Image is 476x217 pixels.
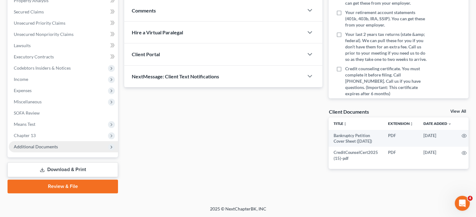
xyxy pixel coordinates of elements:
[14,133,36,138] span: Chapter 13
[14,76,28,82] span: Income
[14,43,31,48] span: Lawsuits
[334,121,347,126] a: Titleunfold_more
[329,108,369,115] div: Client Documents
[14,88,32,93] span: Expenses
[345,31,428,62] span: Your last 2 years tax returns (state &amp; federal). We can pull these for you if you don’t have ...
[132,73,219,79] span: NextMessage: Client Text Notifications
[14,99,42,104] span: Miscellaneous
[9,40,118,51] a: Lawsuits
[383,147,418,164] td: PDF
[8,180,118,193] a: Review & File
[423,121,452,126] a: Date Added expand_more
[329,147,383,164] td: CreditCounselCert2025 (15)-pdf
[132,29,183,35] span: Hire a Virtual Paralegal
[9,107,118,119] a: SOFA Review
[418,130,457,147] td: [DATE]
[9,6,118,17] a: Secured Claims
[343,122,347,126] i: unfold_more
[448,122,452,126] i: expand_more
[9,51,118,62] a: Executory Contracts
[132,51,160,57] span: Client Portal
[345,9,428,28] span: Your retirement account statements (401k, 403b, IRA, SSIP). You can get these from your employer.
[14,65,71,71] span: Codebtors Insiders & Notices
[455,196,470,211] iframe: Intercom live chat
[14,9,44,14] span: Secured Claims
[418,147,457,164] td: [DATE]
[468,196,473,201] span: 4
[14,32,74,37] span: Unsecured Nonpriority Claims
[60,206,417,217] div: 2025 © NextChapterBK, INC
[383,130,418,147] td: PDF
[14,54,54,59] span: Executory Contracts
[410,122,413,126] i: unfold_more
[14,121,35,127] span: Means Test
[14,20,65,26] span: Unsecured Priority Claims
[14,110,40,116] span: SOFA Review
[345,66,428,97] span: Credit counseling certificate. You must complete it before filing. Call [PHONE_NUMBER]. Call us i...
[9,17,118,29] a: Unsecured Priority Claims
[132,7,156,13] span: Comments
[388,121,413,126] a: Extensionunfold_more
[9,29,118,40] a: Unsecured Nonpriority Claims
[8,162,118,177] a: Download & Print
[14,144,58,149] span: Additional Documents
[329,130,383,147] td: Bankruptcy Petition Cover Sheet ([DATE])
[450,109,466,114] a: View All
